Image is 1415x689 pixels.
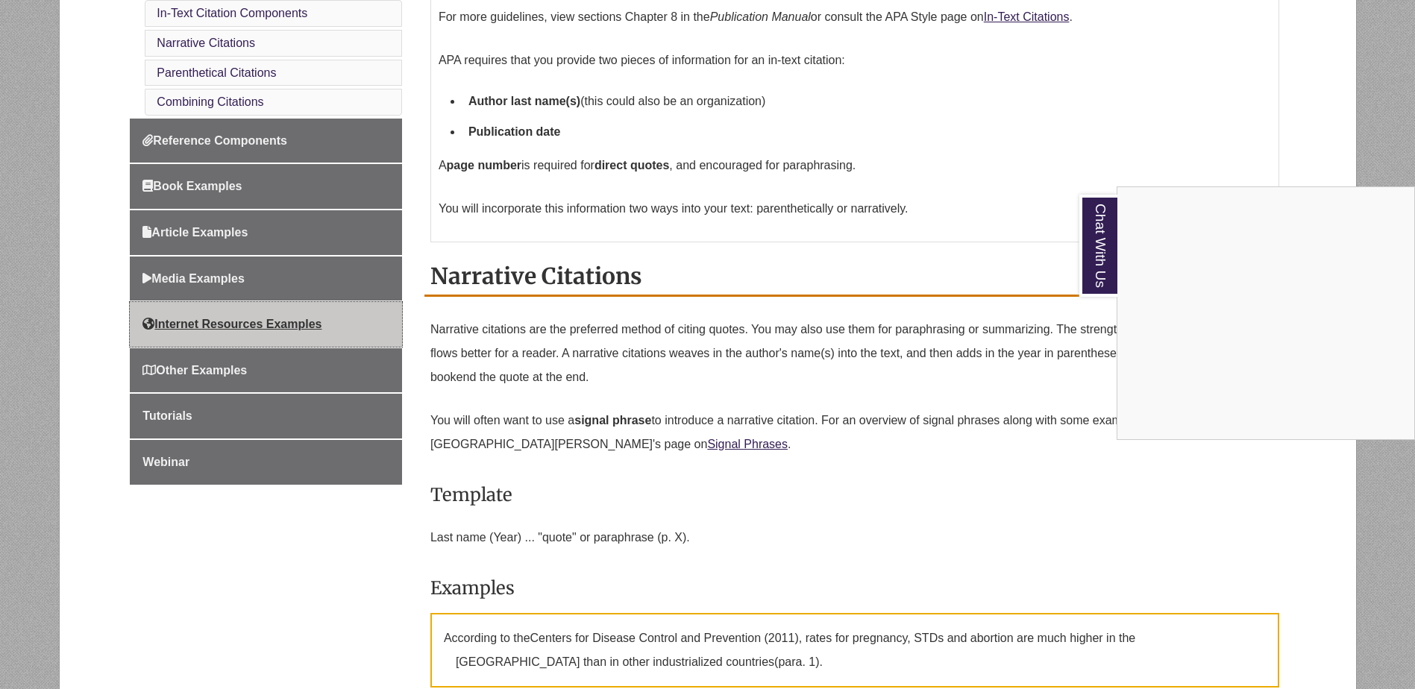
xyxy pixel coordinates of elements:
[430,477,1279,512] h3: Template
[430,520,1279,556] p: Last name (Year) ... "quote" or paraphrase (p. X).
[1117,186,1415,440] div: Chat With Us
[594,159,669,172] strong: direct quotes
[1117,187,1414,439] iframe: Chat Widget
[462,86,1271,117] li: (this could also be an organization)
[142,456,189,468] span: Webinar
[574,414,651,427] strong: signal phrase
[157,66,276,79] a: Parenthetical Citations
[430,613,1279,688] p: According to the , rates for pregnancy, STDs and abortion are much higher in the [GEOGRAPHIC_DATA...
[130,164,402,209] a: Book Examples
[439,191,1271,227] p: You will incorporate this information two ways into your text: parenthetically or narratively.
[468,95,580,107] strong: Author last name(s)
[430,570,1279,605] h3: Examples
[447,159,521,172] strong: page number
[142,272,245,285] span: Media Examples
[774,655,819,668] span: (para. 1)
[130,257,402,301] a: Media Examples
[430,312,1279,395] p: Narrative citations are the preferred method of citing quotes. You may also use them for paraphra...
[142,180,242,192] span: Book Examples
[1079,195,1117,297] a: Chat With Us
[142,364,247,377] span: Other Examples
[130,348,402,393] a: Other Examples
[530,632,799,644] span: Centers for Disease Control and Prevention (2011)
[130,394,402,438] a: Tutorials
[468,125,561,138] strong: Publication date
[130,119,402,163] a: Reference Components
[142,134,287,147] span: Reference Components
[439,148,1271,183] p: A is required for , and encouraged for paraphrasing.
[142,226,248,239] span: Article Examples
[707,438,788,450] a: Signal Phrases
[142,318,321,330] span: Internet Resources Examples
[142,409,192,422] span: Tutorials
[130,302,402,347] a: Internet Resources Examples
[130,440,402,485] a: Webinar
[430,403,1279,462] p: You will often want to use a to introduce a narrative citation. For an overview of signal phrases...
[984,10,1070,23] a: In-Text Citations
[424,257,1285,297] h2: Narrative Citations
[130,210,402,255] a: Article Examples
[710,10,811,23] em: Publication Manual
[157,95,263,108] a: Combining Citations
[439,43,1271,78] p: APA requires that you provide two pieces of information for an in-text citation:
[157,37,255,49] a: Narrative Citations
[157,7,307,19] a: In-Text Citation Components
